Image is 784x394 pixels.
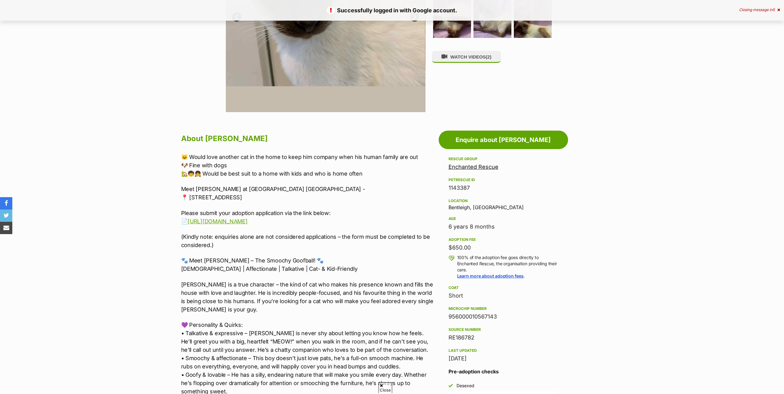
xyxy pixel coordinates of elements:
a: Enquire about [PERSON_NAME] [439,131,568,149]
div: Coat [449,285,558,290]
div: PetRescue ID [449,177,558,182]
p: 🐾 Meet [PERSON_NAME] – The Smoochy Goofball! 🐾 [DEMOGRAPHIC_DATA] | Affectionate | Talkative | Ca... [181,256,436,273]
div: 956000010567143 [449,312,558,321]
h2: About [PERSON_NAME] [181,132,436,145]
div: Source number [449,327,558,332]
p: Please submit your adoption application via the link below: 📄 [181,209,436,225]
p: 🐱 Would love another cat in the home to keep him company when his human family are out 🐶 Fine wit... [181,153,436,178]
div: Desexed [457,383,474,389]
div: 1143387 [449,184,558,192]
p: Successfully logged in with Google account. [6,6,778,14]
div: Location [449,198,558,203]
a: Enchanted Rescue [449,164,498,170]
div: 6 years 8 months [449,222,558,231]
span: Close [379,382,392,393]
a: Prev [232,12,241,22]
a: Learn more about adoption fees [457,273,524,278]
p: 100% of the adoption fee goes directly to Enchanted Rescue, the organisation providing their care. . [457,254,558,279]
p: [PERSON_NAME] is a true character – the kind of cat who makes his presence known and fills the ho... [181,280,436,314]
p: (Kindly note: enquiries alone are not considered applications – the form must be completed to be ... [181,233,436,249]
div: $650.00 [449,243,558,252]
p: Meet [PERSON_NAME] at [GEOGRAPHIC_DATA] [GEOGRAPHIC_DATA] - 📍 [STREET_ADDRESS] [181,185,436,201]
span: 5 [773,7,775,12]
div: Closing message in [739,8,780,12]
h3: Pre-adoption checks [449,368,558,375]
div: Bentleigh, [GEOGRAPHIC_DATA] [449,197,558,210]
div: Short [449,291,558,300]
img: Yes [449,384,453,388]
div: Last updated [449,348,558,353]
span: (2) [486,54,491,59]
button: WATCH VIDEOS(2) [432,51,501,63]
div: [DATE] [449,354,558,363]
div: Rescue group [449,156,558,161]
a: [URL][DOMAIN_NAME] [188,218,247,225]
div: Age [449,216,558,221]
div: RE186782 [449,333,558,342]
div: Microchip number [449,306,558,311]
div: Adoption fee [449,237,558,242]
